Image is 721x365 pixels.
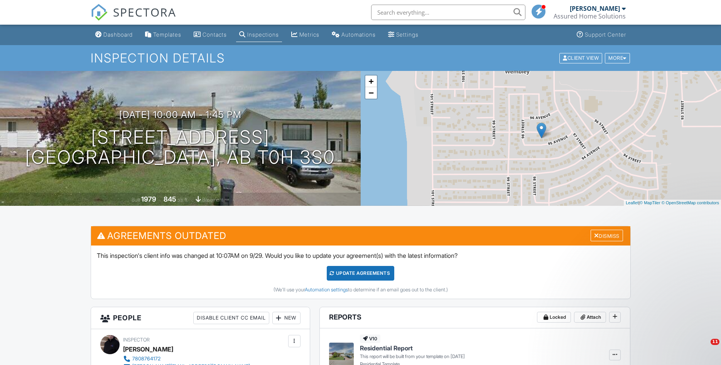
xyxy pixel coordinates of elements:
[559,55,604,61] a: Client View
[371,5,525,20] input: Search everything...
[91,226,630,245] h3: Agreements Outdated
[711,339,719,345] span: 11
[305,287,348,293] a: Automation settings
[123,337,150,343] span: Inspector
[123,343,173,355] div: [PERSON_NAME]
[299,31,319,38] div: Metrics
[591,230,623,242] div: Dismiss
[559,53,602,63] div: Client View
[25,127,335,168] h1: [STREET_ADDRESS] [GEOGRAPHIC_DATA], AB T0H 3S0
[91,51,631,65] h1: Inspection Details
[142,28,184,42] a: Templates
[385,28,422,42] a: Settings
[626,200,638,205] a: Leaflet
[605,53,630,63] div: More
[153,31,181,38] div: Templates
[103,31,133,38] div: Dashboard
[554,12,626,20] div: Assured Home Solutions
[123,355,250,363] a: 7808764172
[132,356,160,362] div: 7808764172
[191,28,230,42] a: Contacts
[365,76,377,87] a: Zoom in
[164,195,176,203] div: 845
[329,28,379,42] a: Automations (Basic)
[97,287,625,293] div: (We'll use your to determine if an email goes out to the client.)
[203,31,227,38] div: Contacts
[132,197,140,203] span: Built
[574,28,629,42] a: Support Center
[177,197,188,203] span: sq. ft.
[585,31,626,38] div: Support Center
[91,307,310,329] h3: People
[662,200,719,205] a: © OpenStreetMap contributors
[288,28,323,42] a: Metrics
[327,266,394,281] div: Update Agreements
[236,28,282,42] a: Inspections
[202,197,223,203] span: basement
[91,4,108,21] img: The Best Home Inspection Software - Spectora
[113,4,176,20] span: SPECTORA
[91,246,630,299] div: This inspection's client info was changed at 10:07AM on 9/29. Would you like to update your agree...
[624,200,721,206] div: |
[92,28,136,42] a: Dashboard
[272,312,301,324] div: New
[640,200,660,205] a: © MapTiler
[247,31,279,38] div: Inspections
[193,312,269,324] div: Disable Client CC Email
[396,31,419,38] div: Settings
[119,109,241,120] h3: [DATE] 10:00 am - 1:45 pm
[91,10,176,27] a: SPECTORA
[570,5,620,12] div: [PERSON_NAME]
[141,195,156,203] div: 1979
[341,31,376,38] div: Automations
[695,339,713,357] iframe: Intercom live chat
[365,87,377,99] a: Zoom out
